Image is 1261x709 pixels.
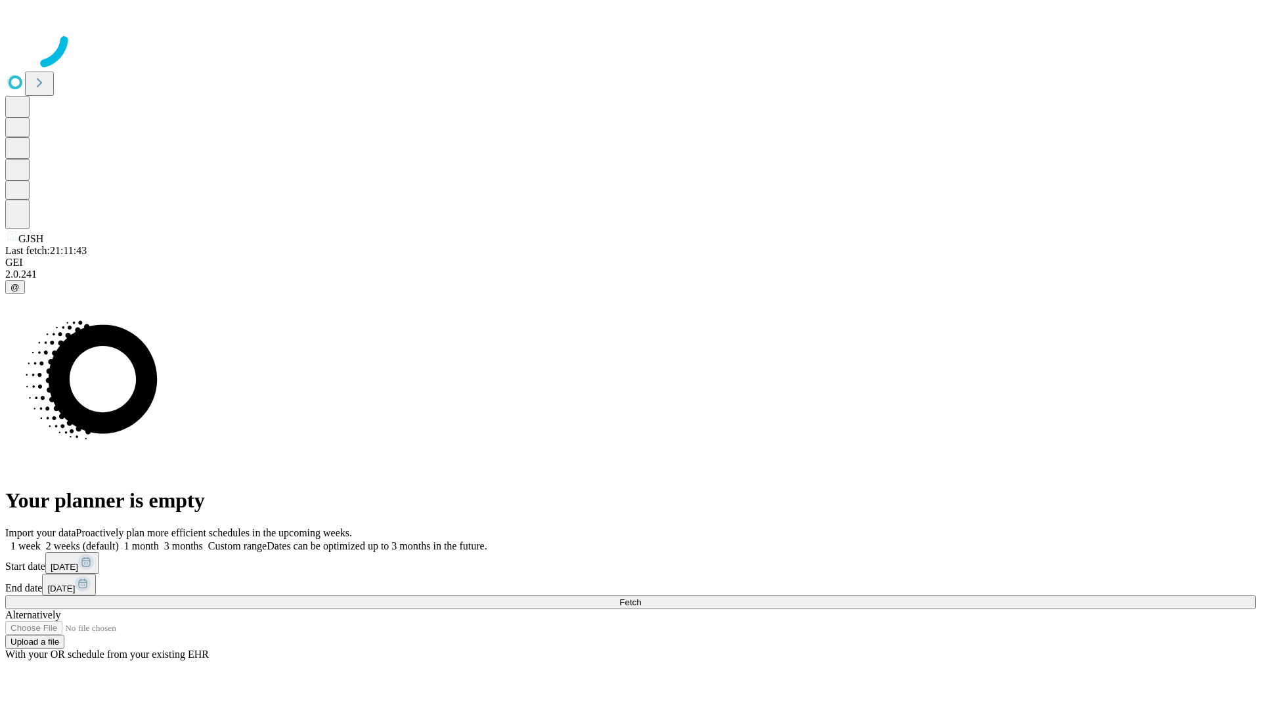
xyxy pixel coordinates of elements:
[5,527,76,538] span: Import your data
[5,574,1256,595] div: End date
[619,597,641,607] span: Fetch
[5,635,64,649] button: Upload a file
[5,245,87,256] span: Last fetch: 21:11:43
[5,280,25,294] button: @
[51,562,78,572] span: [DATE]
[5,269,1256,280] div: 2.0.241
[5,257,1256,269] div: GEI
[5,609,60,620] span: Alternatively
[5,552,1256,574] div: Start date
[124,540,159,551] span: 1 month
[5,595,1256,609] button: Fetch
[5,488,1256,513] h1: Your planner is empty
[11,282,20,292] span: @
[76,527,352,538] span: Proactively plan more efficient schedules in the upcoming weeks.
[11,540,41,551] span: 1 week
[5,649,209,660] span: With your OR schedule from your existing EHR
[208,540,267,551] span: Custom range
[18,233,43,244] span: GJSH
[267,540,487,551] span: Dates can be optimized up to 3 months in the future.
[42,574,96,595] button: [DATE]
[164,540,203,551] span: 3 months
[46,540,119,551] span: 2 weeks (default)
[47,584,75,593] span: [DATE]
[45,552,99,574] button: [DATE]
